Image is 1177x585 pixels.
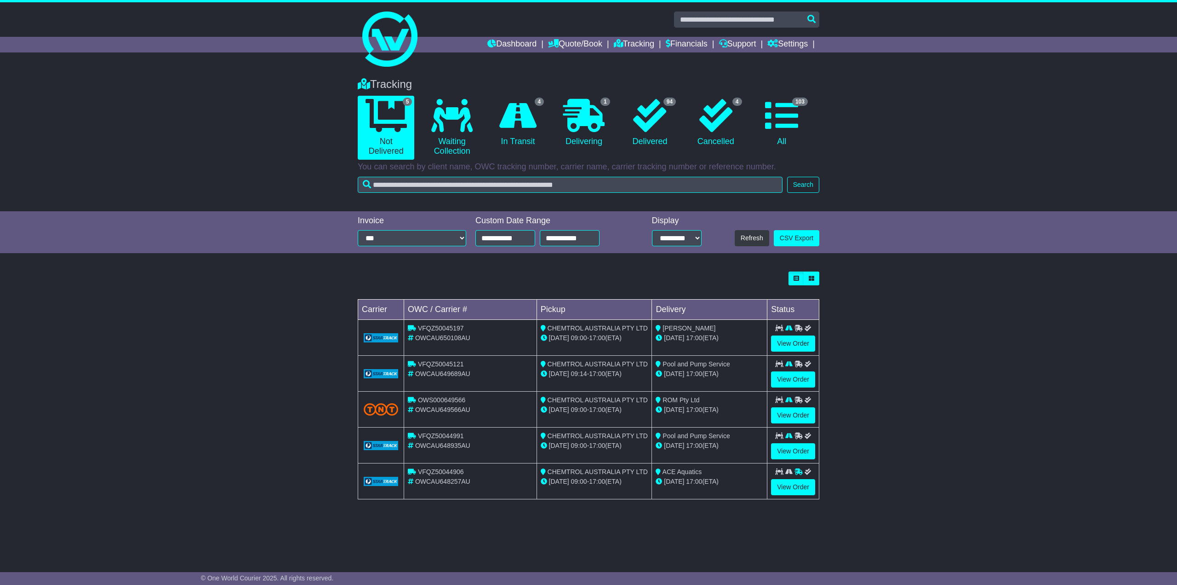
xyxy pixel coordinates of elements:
span: [DATE] [664,334,684,342]
button: Search [787,177,819,193]
a: Settings [767,37,808,52]
span: 17:00 [589,478,605,485]
div: - (ETA) [541,441,648,451]
span: [DATE] [549,478,569,485]
p: You can search by client name, OWC tracking number, carrier name, carrier tracking number or refe... [358,162,819,172]
div: - (ETA) [541,369,648,379]
span: VFQZ50044906 [418,468,464,475]
span: [DATE] [664,370,684,377]
span: 17:00 [686,406,702,413]
span: 09:00 [571,334,587,342]
div: (ETA) [656,369,763,379]
div: - (ETA) [541,477,648,487]
span: CHEMTROL AUSTRALIA PTY LTD [548,360,648,368]
span: [DATE] [549,334,569,342]
a: View Order [771,407,815,423]
span: Pool and Pump Service [663,432,730,440]
a: 1 Delivering [555,96,612,150]
span: ACE Aquatics [663,468,702,475]
span: 17:00 [589,334,605,342]
div: (ETA) [656,405,763,415]
span: [DATE] [549,406,569,413]
div: (ETA) [656,477,763,487]
span: 09:14 [571,370,587,377]
span: 17:00 [686,478,702,485]
a: Tracking [614,37,654,52]
a: 103 All [754,96,810,150]
span: OWS000649566 [418,396,466,404]
img: GetCarrierServiceLogo [364,477,398,486]
span: 17:00 [686,442,702,449]
div: (ETA) [656,333,763,343]
span: 103 [792,98,808,106]
span: [DATE] [549,442,569,449]
span: 17:00 [589,406,605,413]
a: 94 Delivered [622,96,678,150]
img: GetCarrierServiceLogo [364,441,398,450]
span: ROM Pty Ltd [663,396,699,404]
a: 4 In Transit [490,96,546,150]
span: 09:00 [571,478,587,485]
div: Invoice [358,216,466,226]
a: View Order [771,443,815,459]
span: [DATE] [549,370,569,377]
span: 17:00 [686,370,702,377]
span: Pool and Pump Service [663,360,730,368]
span: 94 [663,98,676,106]
td: Delivery [652,300,767,320]
span: [DATE] [664,478,684,485]
td: OWC / Carrier # [404,300,537,320]
a: Support [719,37,756,52]
span: OWCAU648257AU [415,478,470,485]
a: Dashboard [487,37,537,52]
div: - (ETA) [541,405,648,415]
span: 17:00 [686,334,702,342]
span: © One World Courier 2025. All rights reserved. [201,574,334,582]
span: OWCAU649566AU [415,406,470,413]
a: Financials [666,37,708,52]
div: Tracking [353,78,824,91]
a: CSV Export [774,230,819,246]
span: [DATE] [664,442,684,449]
a: 5 Not Delivered [358,96,414,160]
span: CHEMTROL AUSTRALIA PTY LTD [548,432,648,440]
span: [DATE] [664,406,684,413]
img: GetCarrierServiceLogo [364,333,398,342]
a: 4 Cancelled [687,96,744,150]
span: 17:00 [589,442,605,449]
a: Waiting Collection [423,96,480,160]
span: CHEMTROL AUSTRALIA PTY LTD [548,324,648,332]
span: OWCAU649689AU [415,370,470,377]
a: View Order [771,336,815,352]
a: View Order [771,479,815,495]
span: CHEMTROL AUSTRALIA PTY LTD [548,396,648,404]
td: Pickup [537,300,652,320]
span: OWCAU648935AU [415,442,470,449]
div: (ETA) [656,441,763,451]
td: Status [767,300,819,320]
span: 09:00 [571,406,587,413]
span: 17:00 [589,370,605,377]
img: GetCarrierServiceLogo [364,369,398,378]
span: [PERSON_NAME] [663,324,715,332]
div: - (ETA) [541,333,648,343]
div: Custom Date Range [475,216,623,226]
span: 09:00 [571,442,587,449]
span: CHEMTROL AUSTRALIA PTY LTD [548,468,648,475]
span: 4 [732,98,742,106]
div: Display [652,216,702,226]
a: View Order [771,371,815,388]
span: 1 [600,98,610,106]
span: VFQZ50044991 [418,432,464,440]
span: OWCAU650108AU [415,334,470,342]
span: VFQZ50045121 [418,360,464,368]
a: Quote/Book [548,37,602,52]
span: 5 [403,98,412,106]
button: Refresh [735,230,769,246]
img: TNT_Domestic.png [364,403,398,416]
span: VFQZ50045197 [418,324,464,332]
td: Carrier [358,300,404,320]
span: 4 [535,98,544,106]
